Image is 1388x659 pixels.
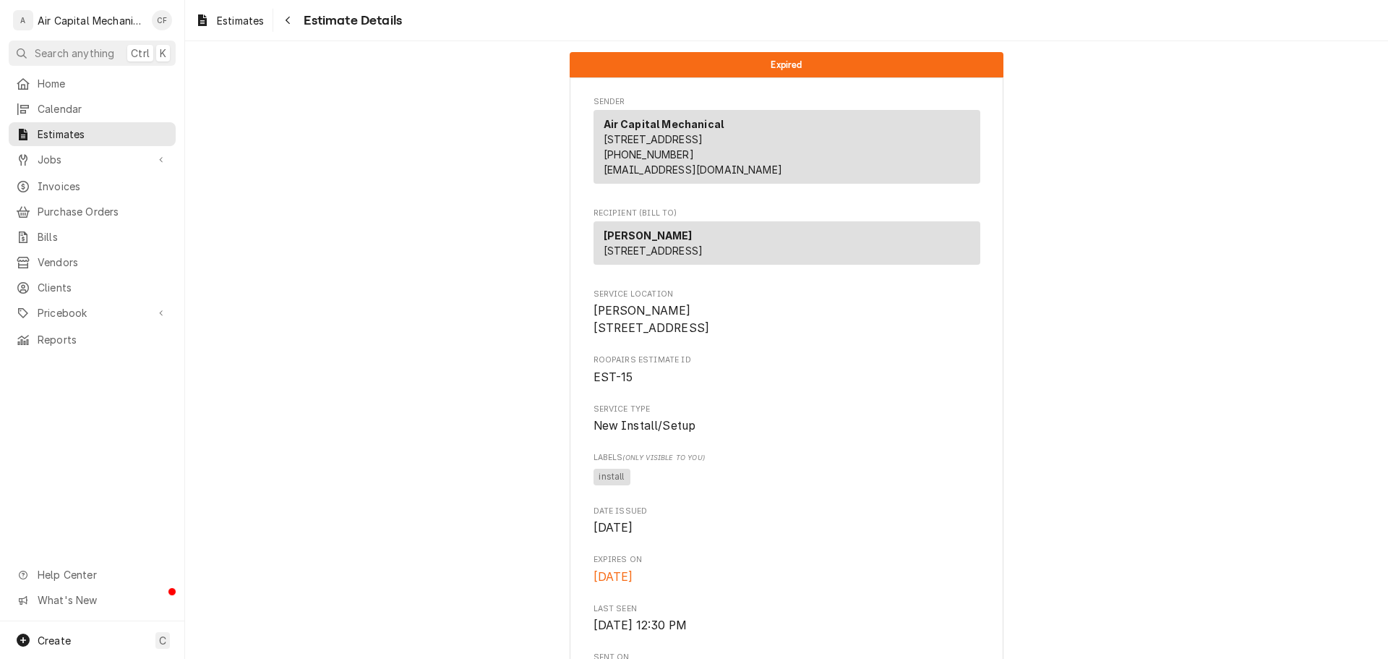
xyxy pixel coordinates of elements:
a: Estimates [9,122,176,146]
a: Calendar [9,97,176,121]
a: Purchase Orders [9,200,176,224]
span: [DATE] [594,521,633,535]
span: Service Location [594,302,980,336]
span: Help Center [38,567,167,582]
a: [EMAIL_ADDRESS][DOMAIN_NAME] [604,163,782,176]
div: Sender [594,110,980,184]
span: (Only Visible to You) [622,454,704,462]
div: Service Type [594,404,980,435]
span: K [160,46,166,61]
a: Go to Help Center [9,563,176,587]
span: Expires On [594,554,980,566]
span: [DATE] 12:30 PM [594,618,687,632]
a: Home [9,72,176,95]
span: [STREET_ADDRESS] [604,245,703,257]
span: Jobs [38,152,147,167]
span: Sender [594,96,980,108]
strong: Air Capital Mechanical [604,118,724,130]
div: Recipient (Bill To) [594,221,980,265]
span: Estimates [217,13,264,28]
span: Bills [38,229,168,245]
span: Estimates [38,127,168,142]
span: Ctrl [131,46,150,61]
span: Recipient (Bill To) [594,208,980,219]
div: Sender [594,110,980,190]
div: Recipient (Bill To) [594,221,980,271]
button: Navigate back [276,9,299,32]
a: [PHONE_NUMBER] [604,148,694,161]
span: Reports [38,332,168,347]
span: Roopairs Estimate ID [594,354,980,366]
span: Last Seen [594,603,980,615]
div: CF [152,10,172,30]
span: Create [38,634,71,647]
div: Estimate Recipient [594,208,980,271]
span: Service Type [594,404,980,415]
span: Estimate Details [299,11,402,30]
div: Charles Faure's Avatar [152,10,172,30]
span: [STREET_ADDRESS] [604,133,703,145]
div: Estimate Sender [594,96,980,190]
span: C [159,633,166,648]
div: Status [570,52,1003,77]
span: Clients [38,280,168,295]
span: What's New [38,592,167,608]
div: Air Capital Mechanical's Avatar [13,10,33,30]
span: Service Type [594,417,980,435]
div: Last Seen [594,603,980,634]
span: [object Object] [594,467,980,488]
span: Home [38,76,168,91]
a: Clients [9,276,176,299]
div: Roopairs Estimate ID [594,354,980,386]
span: EST-15 [594,370,633,384]
span: Roopairs Estimate ID [594,369,980,386]
span: Purchase Orders [38,204,168,219]
span: Date Issued [594,519,980,537]
a: Invoices [9,174,176,198]
a: Go to Jobs [9,148,176,171]
a: Vendors [9,250,176,274]
span: Expired [771,60,802,69]
span: Service Location [594,289,980,300]
div: A [13,10,33,30]
a: Estimates [189,9,270,33]
span: install [594,469,630,486]
span: [PERSON_NAME] [STREET_ADDRESS] [594,304,710,335]
span: Vendors [38,255,168,270]
div: [object Object] [594,452,980,488]
div: Date Issued [594,506,980,537]
span: Calendar [38,101,168,116]
div: Service Location [594,289,980,337]
span: [DATE] [594,570,633,584]
span: New Install/Setup [594,419,696,433]
a: Bills [9,225,176,249]
a: Go to Pricebook [9,301,176,325]
span: Labels [594,452,980,464]
span: Invoices [38,179,168,194]
span: Last Seen [594,617,980,634]
button: Search anythingCtrlK [9,41,176,66]
div: Air Capital Mechanical [38,13,144,28]
span: Date Issued [594,506,980,517]
span: Pricebook [38,305,147,320]
a: Go to What's New [9,588,176,612]
span: Expires On [594,569,980,586]
a: Reports [9,328,176,352]
span: Search anything [35,46,114,61]
div: Expires On [594,554,980,585]
strong: [PERSON_NAME] [604,229,693,242]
